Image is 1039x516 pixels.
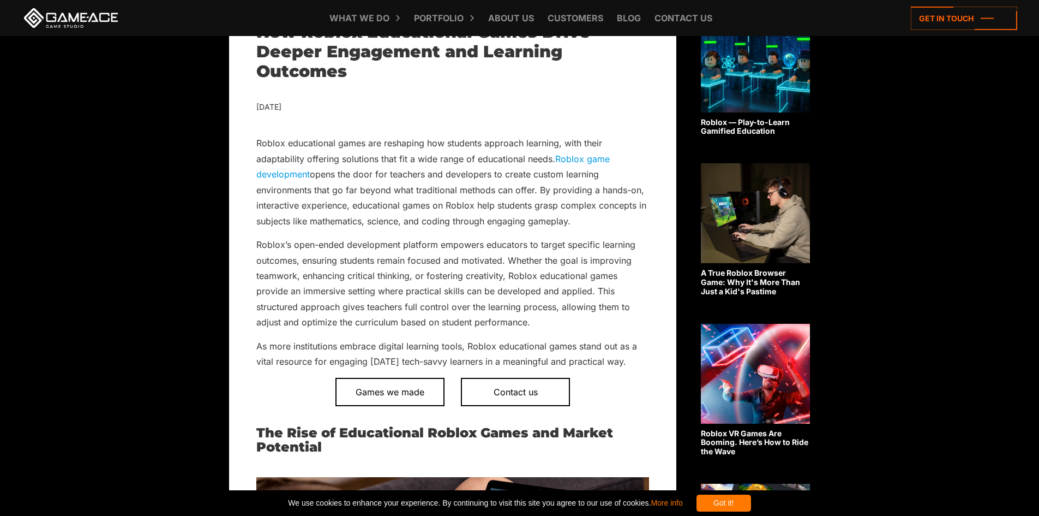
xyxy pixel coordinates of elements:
[256,237,649,330] p: Roblox’s open-ended development platform empowers educators to target specific learning outcomes,...
[256,339,649,370] p: As more institutions embrace digital learning tools, Roblox educational games stand out as a vita...
[288,495,682,512] span: We use cookies to enhance your experience. By continuing to visit this site you agree to our use ...
[696,495,751,512] div: Got it!
[701,324,810,456] a: Roblox VR Games Are Booming. Here’s How to Ride the Wave
[256,100,649,114] div: [DATE]
[701,13,810,112] img: Related
[651,499,682,507] a: More info
[335,378,445,406] a: Games we made
[701,163,810,296] a: A True Roblox Browser Game: Why It's More Than Just a Kid's Pastime
[461,378,570,406] a: Contact us
[256,426,649,455] h2: The Rise of Educational Roblox Games and Market Potential
[701,13,810,137] a: Roblox — Play-to-Learn Gamified Education
[701,324,810,424] img: Related
[256,135,649,229] p: Roblox educational games are reshaping how students approach learning, with their adaptability of...
[911,7,1017,30] a: Get in touch
[701,163,810,263] img: Related
[256,22,649,81] h1: How Roblox Educational Games Drive Deeper Engagement and Learning Outcomes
